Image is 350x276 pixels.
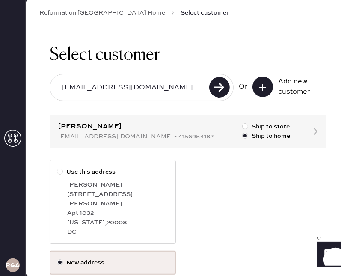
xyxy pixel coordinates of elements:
[67,227,169,237] div: DC
[67,190,169,208] div: [STREET_ADDRESS][PERSON_NAME]
[67,218,169,227] div: [US_STATE] , 20008
[242,122,290,131] label: Ship to store
[67,180,169,190] div: [PERSON_NAME]
[242,131,290,141] label: Ship to home
[67,208,169,218] div: Apt 1032
[6,262,20,268] h3: RGA
[57,258,169,267] label: New address
[239,82,247,92] div: Or
[55,78,207,98] input: Search by email or phone number
[278,77,321,97] div: Add new customer
[181,9,229,17] span: Select customer
[309,237,346,274] iframe: Front Chat
[39,9,165,17] a: Reformation [GEOGRAPHIC_DATA] Home
[50,45,326,65] h1: Select customer
[57,167,169,177] label: Use this address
